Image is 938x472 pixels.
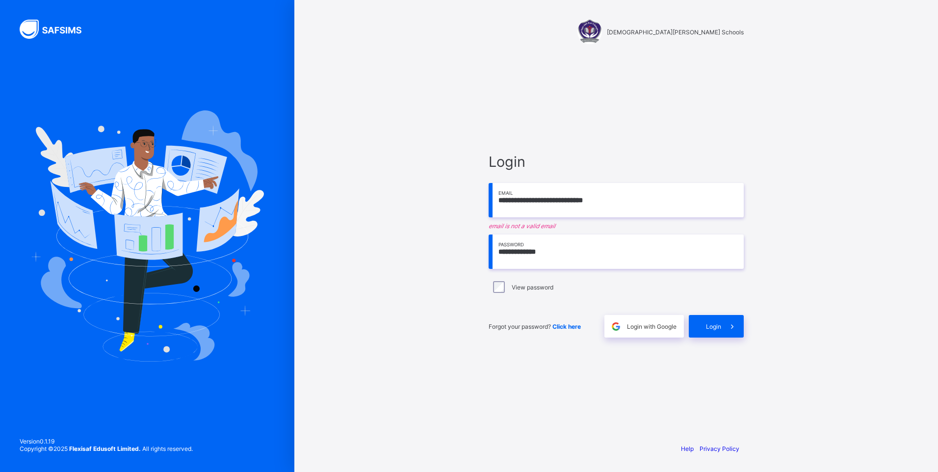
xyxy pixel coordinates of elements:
span: Login with Google [627,323,677,330]
em: email is not a valid email [489,222,744,230]
a: Privacy Policy [700,445,739,452]
span: Login [706,323,721,330]
span: Forgot your password? [489,323,581,330]
span: Login [489,153,744,170]
a: Help [681,445,694,452]
a: Click here [552,323,581,330]
img: Hero Image [30,110,264,362]
strong: Flexisaf Edusoft Limited. [69,445,141,452]
span: [DEMOGRAPHIC_DATA][PERSON_NAME] Schools [607,28,744,36]
span: Version 0.1.19 [20,438,193,445]
img: google.396cfc9801f0270233282035f929180a.svg [610,321,622,332]
label: View password [512,284,553,291]
span: Copyright © 2025 All rights reserved. [20,445,193,452]
img: SAFSIMS Logo [20,20,93,39]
